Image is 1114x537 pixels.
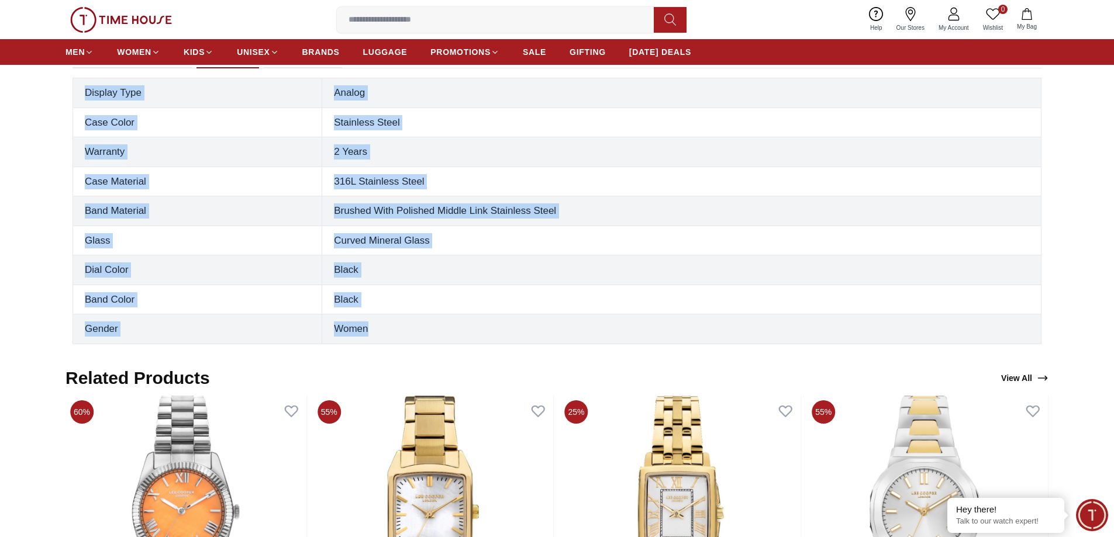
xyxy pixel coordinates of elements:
td: Stainless Steel [322,108,1041,137]
div: Chat Widget [1076,499,1108,531]
a: Our Stores [889,5,932,34]
th: Warranty [73,137,322,167]
td: 316L Stainless Steel [322,167,1041,196]
td: Analog [322,78,1041,108]
th: Glass [73,226,322,255]
td: Brushed With Polished Middle Link Stainless Steel [322,196,1041,226]
td: Black [322,285,1041,314]
td: Curved Mineral Glass [322,226,1041,255]
button: My Bag [1010,6,1044,33]
span: GIFTING [570,46,606,58]
span: Wishlist [978,23,1008,32]
a: GIFTING [570,41,606,63]
a: PROMOTIONS [430,41,499,63]
a: Help [863,5,889,34]
a: 0Wishlist [976,5,1010,34]
h2: Related Products [65,368,210,389]
span: 55% [318,400,341,424]
a: BRANDS [302,41,340,63]
p: Talk to our watch expert! [956,517,1056,526]
th: Display Type [73,78,322,108]
a: MEN [65,41,94,63]
span: MEN [65,46,85,58]
span: SALE [523,46,546,58]
td: Black [322,255,1041,285]
span: My Account [934,23,974,32]
th: Gender [73,314,322,344]
span: 55% [812,400,835,424]
span: PROMOTIONS [430,46,491,58]
span: 60% [70,400,94,424]
th: Band Color [73,285,322,314]
a: KIDS [184,41,213,63]
span: [DATE] DEALS [629,46,691,58]
a: View All [999,370,1051,386]
span: 25% [565,400,588,424]
span: BRANDS [302,46,340,58]
span: 0 [998,5,1008,14]
div: Hey there! [956,504,1056,515]
a: UNISEX [237,41,278,63]
span: WOMEN [117,46,151,58]
span: Our Stores [892,23,929,32]
td: Women [322,314,1041,344]
a: [DATE] DEALS [629,41,691,63]
th: Band Material [73,196,322,226]
a: LUGGAGE [363,41,408,63]
div: View All [1001,372,1049,384]
span: LUGGAGE [363,46,408,58]
img: ... [70,7,172,33]
a: WOMEN [117,41,160,63]
th: Dial Color [73,255,322,285]
span: Help [865,23,887,32]
td: 2 Years [322,137,1041,167]
span: KIDS [184,46,205,58]
a: SALE [523,41,546,63]
span: UNISEX [237,46,270,58]
span: My Bag [1012,22,1041,31]
th: Case Material [73,167,322,196]
th: Case Color [73,108,322,137]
